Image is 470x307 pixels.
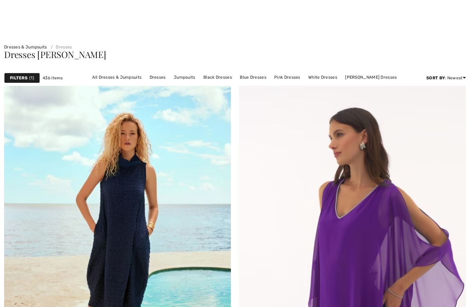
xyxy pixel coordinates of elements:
div: : Newest [426,75,466,81]
span: 1 [29,75,34,81]
a: Blue Dresses [236,73,270,82]
a: Dresses & Jumpsuits [4,45,47,49]
strong: Filters [10,75,28,81]
span: Dresses [PERSON_NAME] [4,48,106,60]
a: All Dresses & Jumpsuits [89,73,145,82]
a: [PERSON_NAME] Dresses [342,73,400,82]
a: Dresses [48,45,72,49]
a: Jumpsuits [170,73,199,82]
strong: Sort By [426,76,445,80]
span: 436 items [43,75,63,81]
a: Dresses [146,73,169,82]
a: White Dresses [305,73,341,82]
a: Black Dresses [200,73,235,82]
a: Pink Dresses [271,73,304,82]
a: [PERSON_NAME] Dresses [215,82,274,91]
